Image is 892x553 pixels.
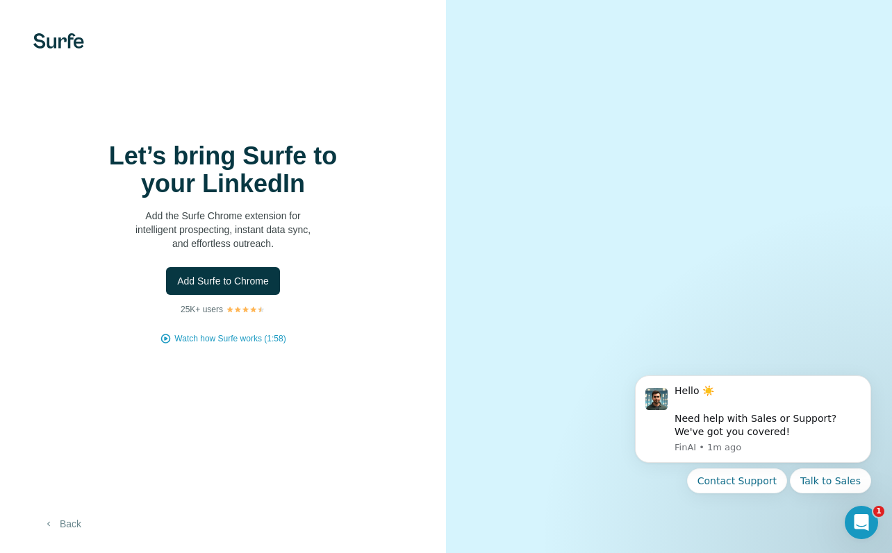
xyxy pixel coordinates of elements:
[84,142,362,198] h1: Let’s bring Surfe to your LinkedIn
[33,511,91,536] button: Back
[614,358,892,546] iframe: Intercom notifications message
[873,506,884,517] span: 1
[174,332,286,345] button: Watch how Surfe works (1:58)
[226,305,265,314] img: Rating Stars
[84,209,362,250] p: Add the Surfe Chrome extension for intelligent prospecting, instant data sync, and effortless out...
[166,267,280,295] button: Add Surfe to Chrome
[181,303,223,316] p: 25K+ users
[177,274,269,288] span: Add Surfe to Chrome
[33,33,84,49] img: Surfe's logo
[845,506,878,539] iframe: Intercom live chat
